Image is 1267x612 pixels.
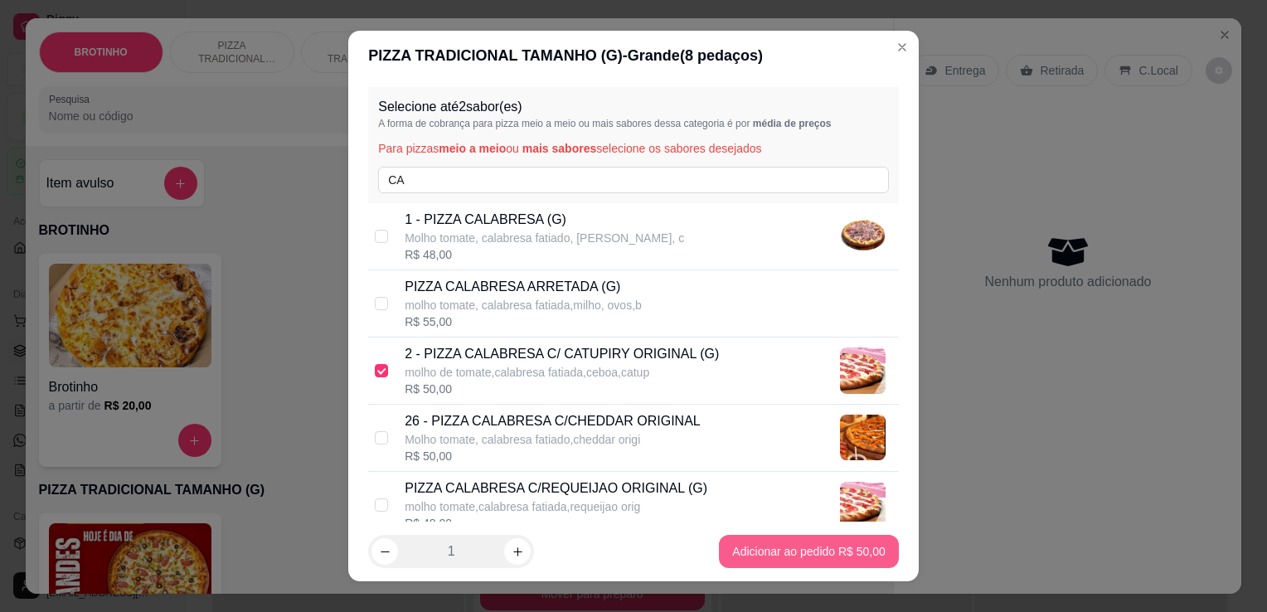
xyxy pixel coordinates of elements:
div: R$ 50,00 [405,381,719,397]
img: product-image [840,213,886,259]
p: PIZZA CALABRESA C/REQUEIJAO ORIGINAL (G) [405,478,707,498]
button: Close [889,34,915,61]
p: PIZZA CALABRESA ARRETADA (G) [405,277,642,297]
div: R$ 50,00 [405,448,701,464]
p: Para pizzas ou selecione os sabores desejados [378,140,889,157]
img: product-image [840,482,886,527]
p: 1 [448,542,455,561]
div: R$ 48,00 [405,515,707,532]
p: 1 - PIZZA CALABRESA (G) [405,210,684,230]
p: molho tomate, calabresa fatiada,milho, ovos,b [405,297,642,313]
p: Molho tomate, calabresa fatiado, [PERSON_NAME], c [405,230,684,246]
p: 26 - PIZZA CALABRESA C/CHEDDAR ORIGINAL [405,411,701,431]
span: meio a meio [439,142,506,155]
p: Selecione até 2 sabor(es) [378,97,889,117]
p: molho tomate,calabresa fatiada,requeijao orig [405,498,707,515]
div: R$ 48,00 [405,246,684,263]
button: Adicionar ao pedido R$ 50,00 [719,535,898,568]
span: mais sabores [522,142,597,155]
p: Molho tomate, calabresa fatiado,cheddar origi [405,431,701,448]
input: Pesquise pelo nome do sabor [378,167,889,193]
button: decrease-product-quantity [371,538,398,565]
p: molho de tomate,calabresa fatiada,ceboa,catup [405,364,719,381]
div: R$ 55,00 [405,313,642,330]
span: média de preços [753,118,832,129]
img: product-image [840,347,886,393]
p: A forma de cobrança para pizza meio a meio ou mais sabores dessa categoria é por [378,117,889,130]
img: product-image [840,415,886,460]
button: increase-product-quantity [504,538,531,565]
p: 2 - PIZZA CALABRESA C/ CATUPIRY ORIGINAL (G) [405,344,719,364]
div: PIZZA TRADICIONAL TAMANHO (G) - Grande ( 8 pedaços) [368,44,899,67]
